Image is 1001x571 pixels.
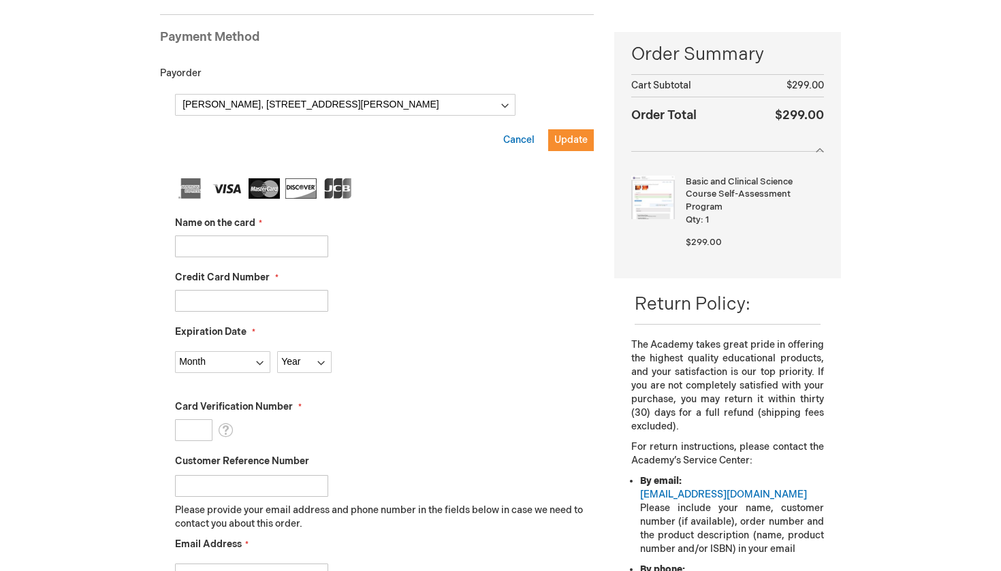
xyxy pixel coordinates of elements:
[175,326,247,338] span: Expiration Date
[249,178,280,199] img: MasterCard
[631,42,824,74] span: Order Summary
[160,67,202,79] span: Payorder
[631,75,746,97] th: Cart Subtotal
[212,178,243,199] img: Visa
[640,475,682,487] strong: By email:
[640,474,824,556] li: Please include your name, customer number (if available), order number and the product descriptio...
[175,419,212,441] input: Card Verification Number
[631,440,824,468] p: For return instructions, please contact the Academy’s Service Center:
[775,108,824,123] span: $299.00
[175,455,309,467] span: Customer Reference Number
[175,538,242,550] span: Email Address
[554,134,588,146] span: Update
[631,338,824,434] p: The Academy takes great pride in offering the highest quality educational products, and your sati...
[686,176,821,214] strong: Basic and Clinical Science Course Self-Assessment Program
[175,290,328,312] input: Credit Card Number
[631,176,675,219] img: Basic and Clinical Science Course Self-Assessment Program
[160,29,594,53] div: Payment Method
[503,134,535,146] span: Cancel
[640,489,807,500] a: [EMAIL_ADDRESS][DOMAIN_NAME]
[503,133,535,147] button: Cancel
[322,178,353,199] img: JCB
[175,504,594,531] p: Please provide your email address and phone number in the fields below in case we need to contact...
[786,80,824,91] span: $299.00
[175,217,255,229] span: Name on the card
[686,237,722,248] span: $299.00
[175,401,293,412] span: Card Verification Number
[175,272,270,283] span: Credit Card Number
[635,294,750,315] span: Return Policy:
[548,129,594,151] button: Update
[705,214,709,225] span: 1
[175,178,206,199] img: American Express
[631,105,697,125] strong: Order Total
[686,214,701,225] span: Qty
[285,178,317,199] img: Discover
